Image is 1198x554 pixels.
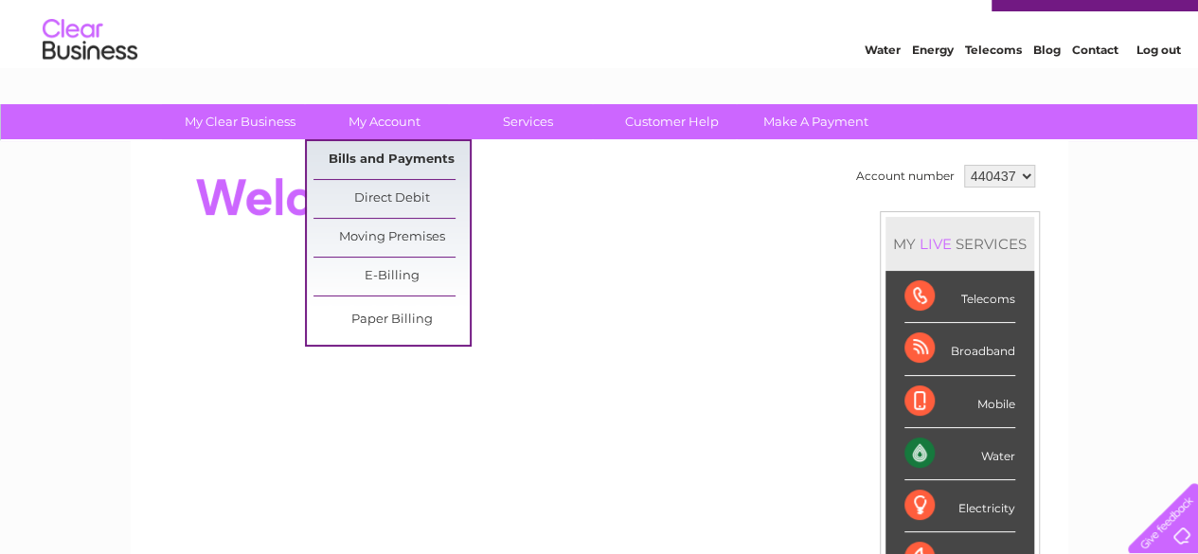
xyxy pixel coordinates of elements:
a: Make A Payment [738,104,894,139]
td: Account number [851,160,959,192]
a: My Clear Business [162,104,318,139]
a: My Account [306,104,462,139]
a: Telecoms [965,80,1022,95]
div: Water [904,428,1015,480]
a: 0333 014 3131 [841,9,972,33]
a: Blog [1033,80,1061,95]
a: Paper Billing [313,301,470,339]
a: Services [450,104,606,139]
img: logo.png [42,49,138,107]
a: Moving Premises [313,219,470,257]
a: Energy [912,80,954,95]
a: Contact [1072,80,1118,95]
div: Telecoms [904,271,1015,323]
a: Direct Debit [313,180,470,218]
a: Bills and Payments [313,141,470,179]
div: Clear Business is a trading name of Verastar Limited (registered in [GEOGRAPHIC_DATA] No. 3667643... [152,10,1047,92]
div: Mobile [904,376,1015,428]
a: E-Billing [313,258,470,295]
a: Customer Help [594,104,750,139]
div: MY SERVICES [885,217,1034,271]
div: LIVE [916,235,956,253]
div: Electricity [904,480,1015,532]
a: Log out [1135,80,1180,95]
a: Water [865,80,901,95]
div: Broadband [904,323,1015,375]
